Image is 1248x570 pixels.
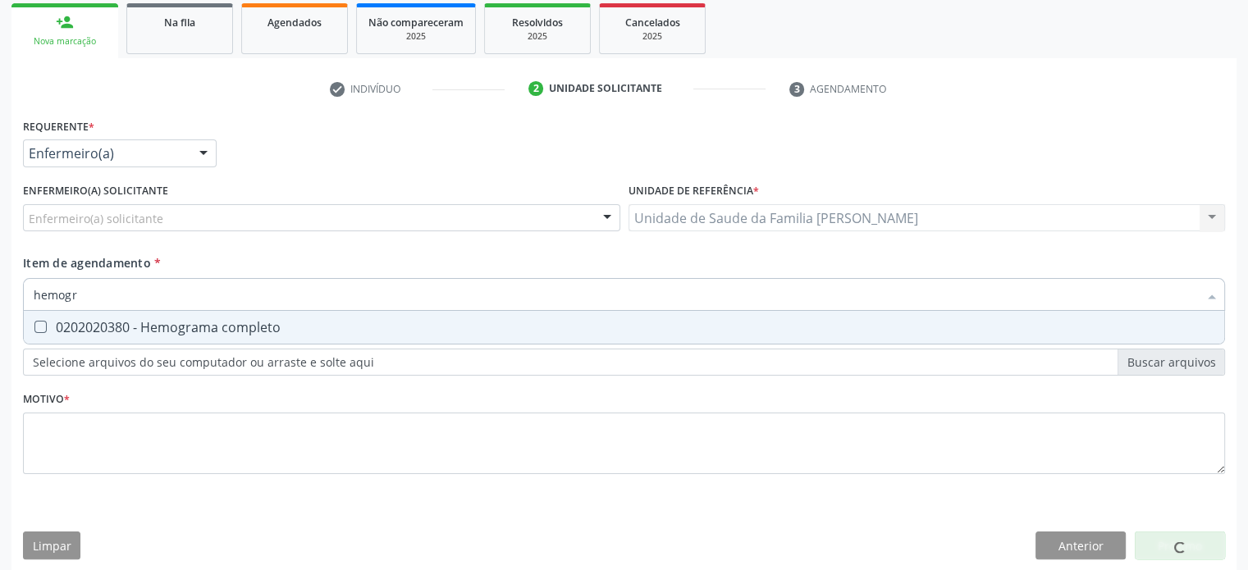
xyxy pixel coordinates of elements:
div: 2 [528,81,543,96]
div: 2025 [611,30,693,43]
input: Buscar por procedimentos [34,278,1198,311]
div: 2025 [368,30,464,43]
span: Cancelados [625,16,680,30]
div: Nova marcação [23,35,107,48]
span: Enfermeiro(a) solicitante [29,210,163,227]
span: Na fila [164,16,195,30]
span: Não compareceram [368,16,464,30]
div: 2025 [496,30,578,43]
span: Resolvidos [512,16,563,30]
label: Motivo [23,387,70,413]
span: Enfermeiro(a) [29,145,183,162]
button: Anterior [1035,531,1126,559]
div: person_add [56,13,74,31]
span: Item de agendamento [23,255,151,271]
span: Agendados [267,16,322,30]
label: Enfermeiro(a) solicitante [23,179,168,204]
label: Requerente [23,114,94,139]
div: 0202020380 - Hemograma completo [34,321,1214,334]
label: Unidade de referência [629,179,759,204]
div: Unidade solicitante [549,81,662,96]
